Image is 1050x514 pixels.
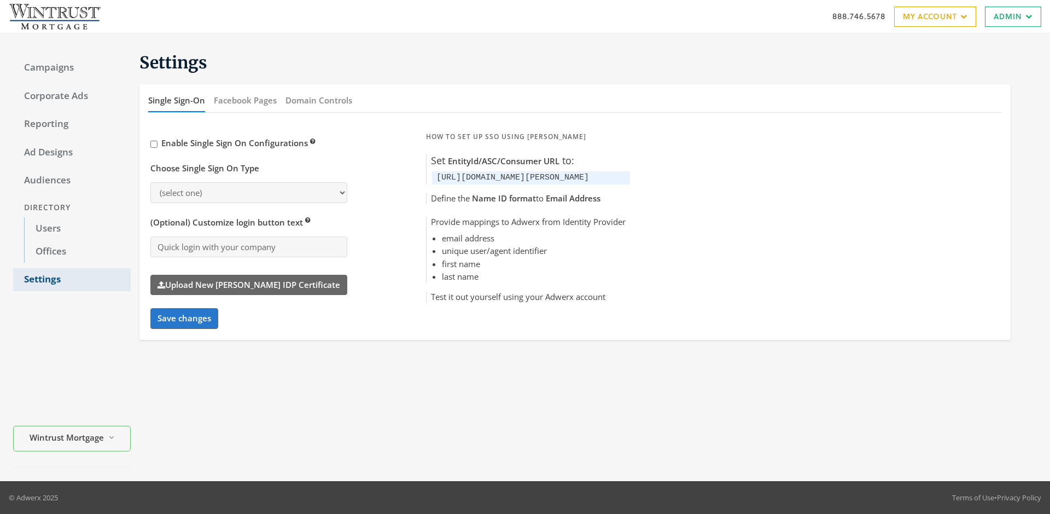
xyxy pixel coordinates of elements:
li: first name [442,258,626,270]
code: [URL][DOMAIN_NAME][PERSON_NAME] [436,173,589,182]
li: last name [442,270,626,283]
li: email address [442,232,626,245]
button: Single Sign-On [148,89,205,112]
a: Corporate Ads [13,85,131,108]
label: Upload New [PERSON_NAME] IDP Certificate [150,275,347,295]
a: Offices [24,240,131,263]
div: Directory [13,198,131,218]
span: Email Address [546,193,600,204]
a: My Account [894,7,976,27]
h5: Set to: [427,154,630,167]
button: Facebook Pages [214,89,277,112]
a: Users [24,217,131,240]
a: Campaigns [13,56,131,79]
h5: Define the to [427,193,630,204]
span: Name ID format [472,193,536,204]
a: 888.746.5678 [832,10,885,22]
li: unique user/agent identifier [442,245,626,257]
h5: Provide mappings to Adwerx from Identity Provider [427,217,630,228]
h5: Test it out yourself using your Adwerx account [427,292,630,303]
a: Ad Designs [13,141,131,164]
a: Reporting [13,113,131,136]
span: (Optional) Customize login button text [150,217,311,228]
a: Admin [985,7,1041,27]
a: Audiences [13,169,131,192]
a: Settings [13,268,131,291]
span: EntityId/ASC/Consumer URL [448,155,559,166]
span: Wintrust Mortgage [30,431,104,444]
input: Enable Single Sign On Configurations [150,141,157,148]
h5: How to Set Up SSO Using [PERSON_NAME] [426,132,630,141]
a: Privacy Policy [997,493,1041,503]
img: Adwerx [9,3,101,30]
button: Save changes [150,308,218,328]
button: Wintrust Mortgage [13,426,131,452]
span: Enable Single Sign On Configurations [161,137,316,148]
p: © Adwerx 2025 [9,492,58,503]
div: • [952,492,1041,503]
h5: Choose Single Sign On Type [150,163,259,174]
span: Settings [139,52,207,73]
a: Terms of Use [952,493,994,503]
button: Domain Controls [285,89,352,112]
